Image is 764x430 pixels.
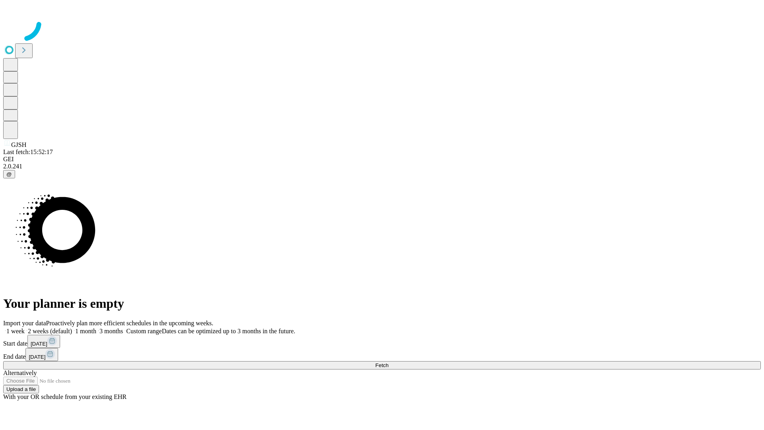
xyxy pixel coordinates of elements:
[99,328,123,334] span: 3 months
[3,335,761,348] div: Start date
[3,170,15,178] button: @
[3,369,37,376] span: Alternatively
[3,320,46,326] span: Import your data
[11,141,26,148] span: GJSH
[3,163,761,170] div: 2.0.241
[3,156,761,163] div: GEI
[3,385,39,393] button: Upload a file
[27,335,60,348] button: [DATE]
[375,362,388,368] span: Fetch
[3,393,127,400] span: With your OR schedule from your existing EHR
[29,354,45,360] span: [DATE]
[3,296,761,311] h1: Your planner is empty
[3,361,761,369] button: Fetch
[162,328,295,334] span: Dates can be optimized up to 3 months in the future.
[3,149,53,155] span: Last fetch: 15:52:17
[3,348,761,361] div: End date
[6,328,25,334] span: 1 week
[6,171,12,177] span: @
[25,348,58,361] button: [DATE]
[126,328,162,334] span: Custom range
[31,341,47,347] span: [DATE]
[28,328,72,334] span: 2 weeks (default)
[46,320,213,326] span: Proactively plan more efficient schedules in the upcoming weeks.
[75,328,96,334] span: 1 month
